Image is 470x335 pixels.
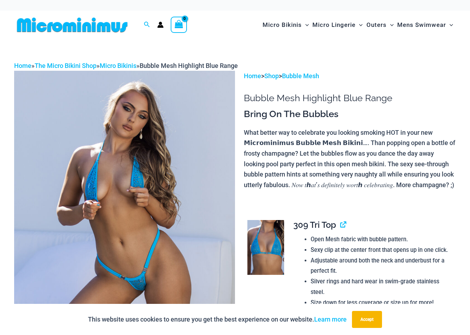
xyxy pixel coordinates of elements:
[260,13,456,37] nav: Site Navigation
[387,16,394,34] span: Menu Toggle
[311,245,450,255] li: Sexy clip at the center front that opens up in one click.
[261,14,311,36] a: Micro BikinisMenu ToggleMenu Toggle
[244,72,261,80] a: Home
[140,62,238,69] span: Bubble Mesh Highlight Blue Range
[311,276,450,297] li: Silver rings and hard wear in swim-grade stainless steel.
[247,220,284,275] img: Bubble Mesh Highlight Blue 309 Tri Top 4
[366,16,387,34] span: Outers
[88,314,347,325] p: This website uses cookies to ensure you get the best experience on our website.
[395,14,455,36] a: Mens SwimwearMenu ToggleMenu Toggle
[35,62,96,69] a: The Micro Bikini Shop
[352,311,382,328] button: Accept
[311,255,450,276] li: Adjustable around both the neck and underbust for a perfect fit.
[356,16,363,34] span: Menu Toggle
[244,71,456,81] p: > >
[311,234,450,245] li: Open Mesh fabric with bubble pattern.
[397,16,446,34] span: Mens Swimwear
[100,62,136,69] a: Micro Bikinis
[302,16,309,34] span: Menu Toggle
[244,108,456,120] h3: Bring On The Bubbles
[314,316,347,323] a: Learn more
[293,220,336,230] span: 309 Tri Top
[244,93,456,104] h1: Bubble Mesh Highlight Blue Range
[312,16,356,34] span: Micro Lingerie
[171,17,187,33] a: View Shopping Cart, empty
[446,16,453,34] span: Menu Toggle
[311,14,364,36] a: Micro LingerieMenu ToggleMenu Toggle
[264,72,279,80] a: Shop
[365,14,395,36] a: OutersMenu ToggleMenu Toggle
[282,72,319,80] a: Bubble Mesh
[244,127,456,190] p: What better way to celebrate you looking smoking HOT in your new 𝗠𝗶𝗰𝗿𝗼𝗺𝗶𝗻𝗶𝗺𝘂𝘀 𝗕𝘂𝗯𝗯𝗹𝗲 𝗠𝗲𝘀𝗵 𝗕𝗶𝗸𝗶𝗻𝗶…...
[311,298,450,308] li: Size down for less coverage or size up for more!
[144,21,150,29] a: Search icon link
[157,22,164,28] a: Account icon link
[14,17,130,33] img: MM SHOP LOGO FLAT
[14,62,31,69] a: Home
[14,62,238,69] span: » » »
[263,16,302,34] span: Micro Bikinis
